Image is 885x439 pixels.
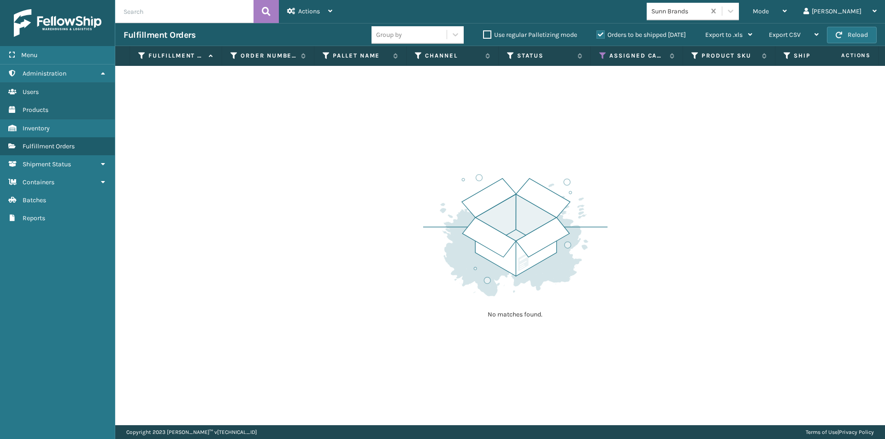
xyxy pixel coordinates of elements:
p: Copyright 2023 [PERSON_NAME]™ v [TECHNICAL_ID] [126,425,257,439]
span: Administration [23,70,66,77]
label: Orders to be shipped [DATE] [596,31,686,39]
button: Reload [827,27,877,43]
label: Fulfillment Order Id [148,52,204,60]
a: Privacy Policy [839,429,874,435]
label: Pallet Name [333,52,389,60]
span: Users [23,88,39,96]
a: Terms of Use [806,429,838,435]
label: Ship By Date [794,52,850,60]
span: Actions [812,48,876,63]
span: Mode [753,7,769,15]
span: Export to .xls [705,31,743,39]
span: Containers [23,178,54,186]
span: Menu [21,51,37,59]
span: Products [23,106,48,114]
label: Channel [425,52,481,60]
div: Group by [376,30,402,40]
span: Shipment Status [23,160,71,168]
label: Order Number [241,52,296,60]
label: Status [517,52,573,60]
span: Actions [298,7,320,15]
span: Export CSV [769,31,801,39]
span: Batches [23,196,46,204]
span: Fulfillment Orders [23,142,75,150]
h3: Fulfillment Orders [124,29,195,41]
span: Reports [23,214,45,222]
label: Assigned Carrier Service [609,52,665,60]
label: Product SKU [702,52,757,60]
span: Inventory [23,124,50,132]
div: Sunn Brands [651,6,706,16]
div: | [806,425,874,439]
label: Use regular Palletizing mode [483,31,577,39]
img: logo [14,9,101,37]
